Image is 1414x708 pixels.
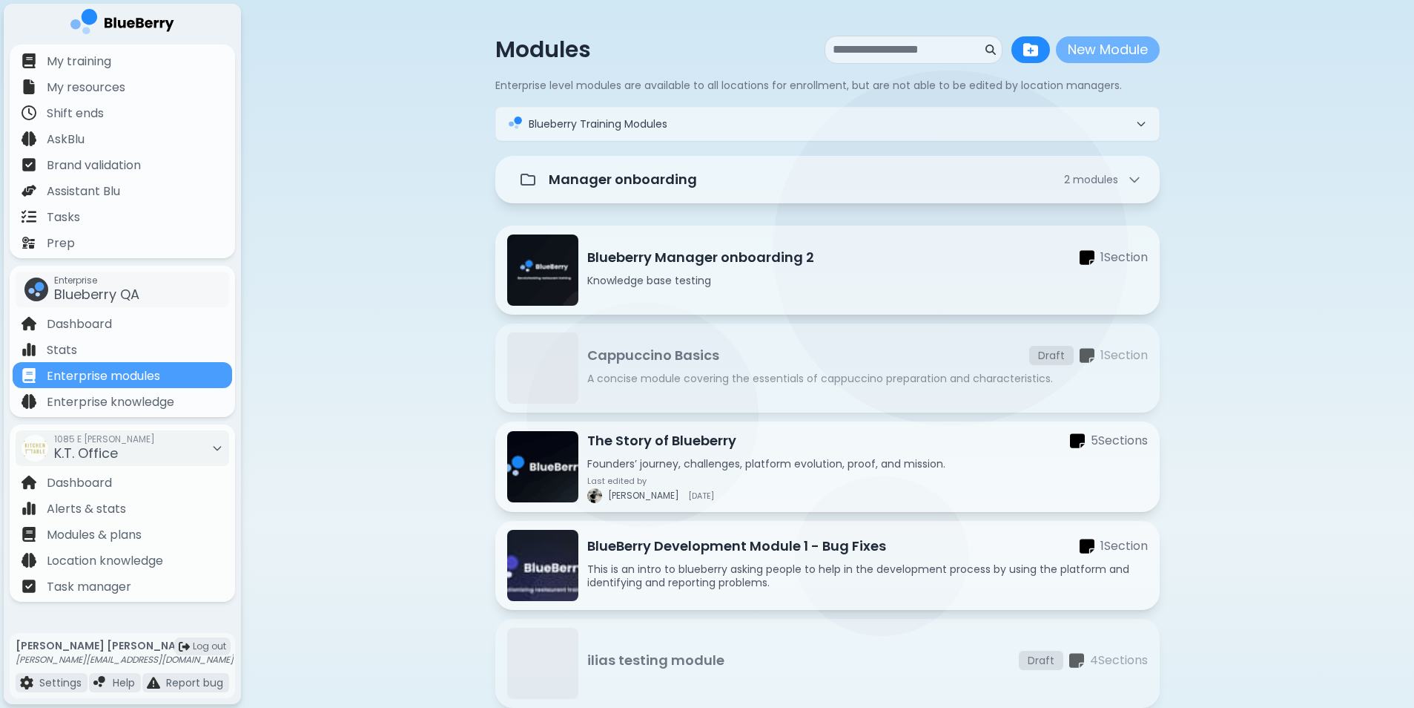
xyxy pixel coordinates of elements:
[47,53,111,71] p: My training
[508,117,523,131] img: training icon
[1080,538,1094,555] img: sections icon
[1080,347,1094,364] img: sections icon
[47,209,80,226] p: Tasks
[587,488,602,503] img: profile image
[22,579,36,594] img: file icon
[24,278,48,301] img: company thumbnail
[495,226,1160,315] a: Blueberry Manager onboarding 2Blueberry Manager onboarding 2sections icon1SectionKnowledge base t...
[47,235,75,252] p: Prep
[93,676,107,689] img: file icon
[1070,433,1085,450] img: sections icon
[507,235,578,306] img: Blueberry Manager onboarding 2
[16,654,234,666] p: [PERSON_NAME][EMAIL_ADDRESS][DOMAIN_NAME]
[22,79,36,94] img: file icon
[549,169,697,190] p: Manager onboarding
[47,105,104,122] p: Shift ends
[179,641,190,652] img: logout
[587,247,814,268] p: Blueberry Manager onboarding 2
[22,527,36,542] img: file icon
[1069,652,1084,669] img: sections icon
[39,676,82,689] p: Settings
[496,108,1159,140] button: training iconBlueberry Training Modules
[47,500,126,518] p: Alerts & stats
[495,422,1160,512] a: The Story of BlueberryThe Story of Blueberrysections icon5SectionsFounders’ journey, challenges, ...
[495,36,591,63] p: Modules
[22,501,36,516] img: file icon
[22,342,36,357] img: file icon
[507,530,578,601] img: BlueBerry Development Module 1 - Bug Fixes
[985,45,996,55] img: search icon
[688,491,714,500] span: [DATE]
[587,476,714,485] p: Last edited by
[587,457,1148,471] p: Founders’ journey, challenges, platform evolution, proof, and mission.
[1091,432,1148,450] p: 5 Section s
[47,393,174,411] p: Enterprise knowledge
[495,324,1160,413] a: Cappuccino BasicsDraftsections icon1SectionA concise module covering the essentials of cappuccino...
[22,394,36,409] img: file icon
[22,131,36,146] img: file icon
[193,640,226,652] span: Log out
[22,235,36,250] img: file icon
[1090,652,1148,669] p: 4 Section s
[495,79,1160,92] p: Enterprise level modules are available to all locations for enrollment, but are not able to be ed...
[1019,651,1063,670] div: Draft
[54,444,118,462] span: K.T. Office
[1080,249,1094,266] img: sections icon
[1100,347,1148,364] p: 1 Section
[1064,173,1118,186] span: 2
[587,650,724,671] p: ilias testing module
[54,285,139,304] span: Blueberry QA
[22,475,36,490] img: file icon
[16,639,234,652] p: [PERSON_NAME] [PERSON_NAME]
[22,553,36,568] img: file icon
[587,345,719,366] p: Cappuccino Basics
[22,105,36,120] img: file icon
[587,536,886,557] p: BlueBerry Development Module 1 - Bug Fixes
[47,526,142,544] p: Modules & plans
[47,474,112,492] p: Dashboard
[587,430,736,451] p: The Story of Blueberry
[20,676,33,689] img: file icon
[47,578,131,596] p: Task manager
[507,431,578,502] img: The Story of Blueberry
[22,183,36,198] img: file icon
[608,490,679,502] span: [PERSON_NAME]
[1100,249,1148,266] p: 1 Section
[113,676,135,689] p: Help
[47,315,112,333] p: Dashboard
[47,552,163,570] p: Location knowledge
[22,209,36,224] img: file icon
[166,676,223,689] p: Report bug
[47,367,160,385] p: Enterprise modules
[22,157,36,172] img: file icon
[47,183,120,200] p: Assistant Blu
[1073,172,1118,187] span: module s
[147,676,160,689] img: file icon
[47,79,125,96] p: My resources
[495,619,1160,708] a: ilias testing moduleDraftsections icon4Sections
[22,435,48,462] img: company thumbnail
[1029,346,1074,365] div: Draft
[22,368,36,383] img: file icon
[587,274,1148,287] p: Knowledge base testing
[47,341,77,359] p: Stats
[587,563,1148,589] p: This is an intro to blueberry asking people to help in the development process by using the platf...
[1100,537,1148,555] p: 1 Section
[47,157,141,174] p: Brand validation
[1056,36,1160,63] button: New Module
[54,433,155,445] span: 1085 E [PERSON_NAME]
[587,372,1148,385] p: A concise module covering the essentials of cappuccino preparation and characteristics.
[70,9,174,39] img: company logo
[54,275,139,286] span: Enterprise
[1023,42,1038,57] img: folder plus icon
[529,117,667,131] span: Blueberry Training Modules
[22,53,36,68] img: file icon
[47,131,85,148] p: AskBlu
[22,316,36,331] img: file icon
[495,521,1160,610] a: BlueBerry Development Module 1 - Bug FixesBlueBerry Development Module 1 - Bug Fixessections icon...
